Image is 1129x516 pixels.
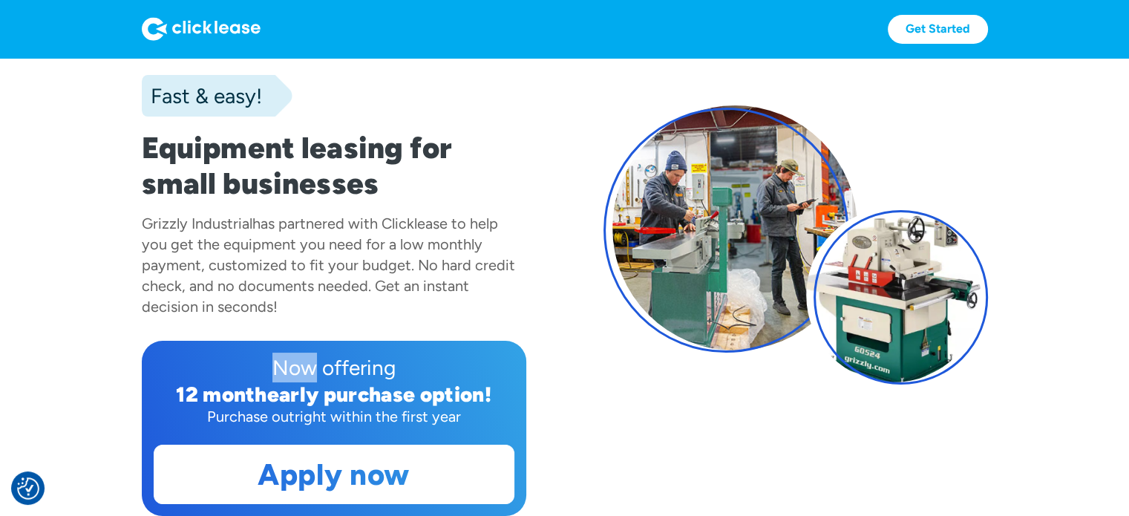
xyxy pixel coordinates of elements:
[142,215,515,316] div: has partnered with Clicklease to help you get the equipment you need for a low monthly payment, c...
[888,15,988,44] a: Get Started
[154,406,514,427] div: Purchase outright within the first year
[17,477,39,500] img: Revisit consent button
[17,477,39,500] button: Consent Preferences
[154,445,514,503] a: Apply now
[142,215,252,232] div: Grizzly Industrial
[176,382,267,407] div: 12 month
[142,130,526,201] h1: Equipment leasing for small businesses
[267,382,491,407] div: early purchase option!
[142,17,261,41] img: Logo
[142,81,262,111] div: Fast & easy!
[154,353,514,382] div: Now offering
